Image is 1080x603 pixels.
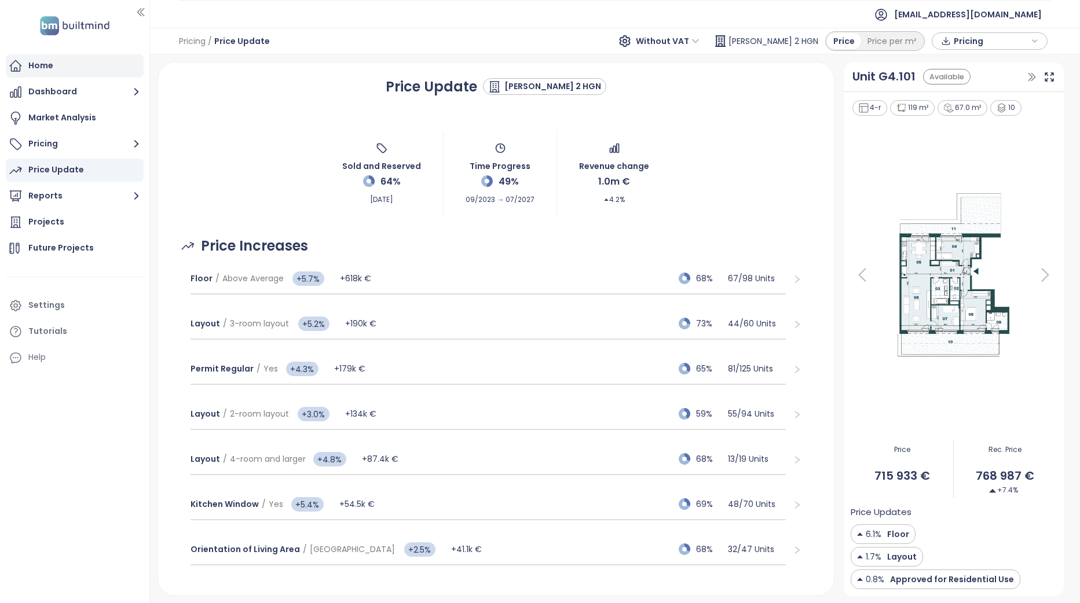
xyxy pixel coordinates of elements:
span: / [303,543,307,555]
div: 10 [990,100,1022,116]
span: right [793,546,801,554]
span: Yes [263,363,278,374]
span: Kitchen Window [191,498,259,510]
p: 81 / 125 Units [728,362,786,375]
span: right [793,365,801,374]
span: 68% [696,543,722,556]
span: 59% [696,407,722,420]
span: [DATE] [370,189,393,205]
div: Home [28,58,53,73]
span: [PERSON_NAME] 2 HGN [728,31,818,52]
div: Unit G4.101 [852,68,916,86]
span: Rec. Price [954,444,1056,455]
div: Projects [28,215,64,229]
span: Pricing [954,32,1028,50]
span: right [793,320,801,329]
div: 119 m² [890,100,935,116]
span: +618k € [340,273,371,284]
a: Settings [6,294,144,317]
span: Layout [191,453,220,465]
img: Floor plan [884,188,1023,362]
span: Orientation of Living Area [191,543,300,555]
p: 55 / 94 Units [728,407,786,420]
span: +4.8% [313,452,346,466]
span: +41.1k € [451,543,482,555]
span: Above Average [222,273,284,284]
div: Price [827,33,861,49]
span: / [223,318,227,329]
div: Settings [28,298,65,312]
span: Floor [884,528,909,541]
span: Price Increases [201,235,308,257]
span: 65% [696,362,722,375]
span: 2-room layout [230,408,289,420]
a: Home [6,54,144,78]
span: +5.7% [292,271,324,286]
span: 49% [499,174,519,189]
img: Decrease [857,550,863,563]
span: Approved for Residential Use [887,573,1014,586]
span: 0.8% [866,573,884,586]
p: 13 / 19 Units [728,453,786,465]
span: / [223,453,227,465]
div: Help [28,350,46,365]
div: 67.0 m² [938,100,988,116]
span: 73% [696,317,722,330]
span: 64% [380,174,401,189]
a: Future Projects [6,237,144,260]
div: Available [923,69,971,84]
span: +190k € [345,318,376,329]
span: right [793,455,801,464]
span: / [223,408,227,420]
span: Layout [884,550,917,563]
p: 48 / 70 Units [728,498,786,510]
span: 4.2% [603,189,625,205]
span: / [262,498,266,510]
a: Projects [6,211,144,234]
span: +179k € [334,363,365,374]
span: [EMAIL_ADDRESS][DOMAIN_NAME] [894,1,1042,28]
span: +134k € [345,408,376,420]
button: Reports [6,185,144,208]
span: Revenue change [579,154,649,172]
span: 1.0m € [598,174,630,189]
span: Pricing [179,31,206,52]
span: right [793,410,801,419]
span: +5.4% [291,497,324,512]
span: +4.3% [286,362,318,376]
span: Layout [191,318,220,329]
div: Tutorials [28,324,67,339]
span: right [793,275,801,284]
span: / [215,273,219,284]
span: / [257,363,261,374]
button: Dashboard [6,80,144,104]
span: 4-room and larger [230,453,306,465]
p: 67 / 98 Units [728,272,786,285]
span: +3.0% [298,407,330,421]
div: button [938,32,1041,50]
span: Floor [191,273,213,284]
span: Permit Regular [191,363,254,374]
span: 69% [696,498,722,510]
div: Price per m² [861,33,923,49]
span: 715 933 € [851,467,953,485]
span: +2.5% [404,542,435,557]
span: 3-room layout [230,318,289,329]
span: Without VAT [636,32,700,50]
span: Layout [191,408,220,420]
span: +87.4k € [362,453,398,465]
div: 4-r [852,100,888,116]
span: 768 987 € [954,467,1056,485]
span: 68% [696,272,722,285]
span: +54.5k € [339,498,375,510]
span: Time Progress [470,154,530,172]
a: Market Analysis [6,106,144,130]
span: right [793,501,801,509]
div: Future Projects [28,241,94,255]
span: Yes [269,498,283,510]
span: +5.2% [298,317,330,331]
p: 32 / 47 Units [728,543,786,556]
span: Price Update [214,31,270,52]
span: 1.7% [866,550,881,563]
p: 44 / 60 Units [728,317,786,330]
